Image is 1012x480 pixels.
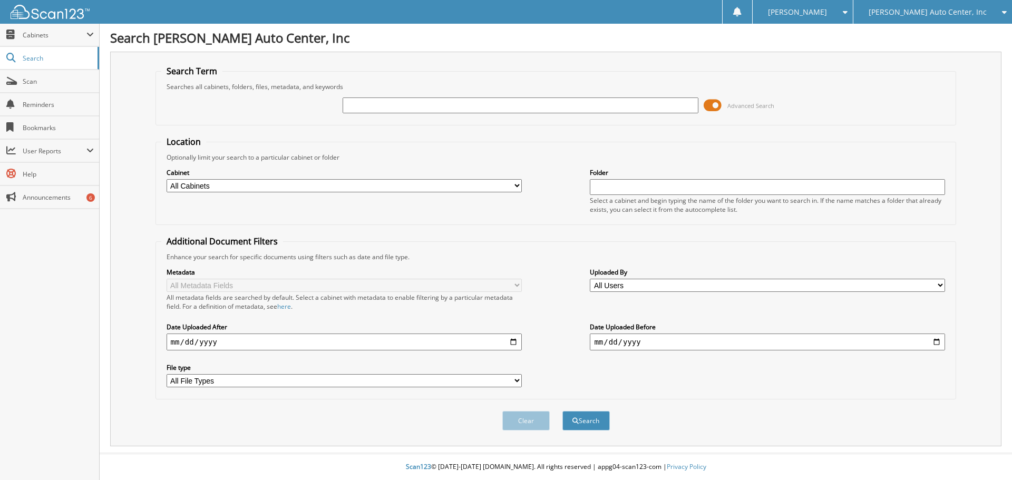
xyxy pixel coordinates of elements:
legend: Search Term [161,65,222,77]
span: Scan123 [406,462,431,471]
div: Enhance your search for specific documents using filters such as date and file type. [161,252,951,261]
div: Select a cabinet and begin typing the name of the folder you want to search in. If the name match... [590,196,945,214]
a: Privacy Policy [667,462,706,471]
div: Optionally limit your search to a particular cabinet or folder [161,153,951,162]
span: Announcements [23,193,94,202]
span: Bookmarks [23,123,94,132]
span: User Reports [23,146,86,155]
button: Clear [502,411,550,430]
span: Search [23,54,92,63]
label: Metadata [167,268,522,277]
input: end [590,334,945,350]
div: © [DATE]-[DATE] [DOMAIN_NAME]. All rights reserved | appg04-scan123-com | [100,454,1012,480]
legend: Additional Document Filters [161,236,283,247]
span: Help [23,170,94,179]
label: Folder [590,168,945,177]
span: [PERSON_NAME] [768,9,827,15]
legend: Location [161,136,206,148]
label: File type [167,363,522,372]
label: Date Uploaded After [167,322,522,331]
div: 6 [86,193,95,202]
h1: Search [PERSON_NAME] Auto Center, Inc [110,29,1001,46]
a: here [277,302,291,311]
img: scan123-logo-white.svg [11,5,90,19]
span: Cabinets [23,31,86,40]
div: Searches all cabinets, folders, files, metadata, and keywords [161,82,951,91]
span: Scan [23,77,94,86]
div: All metadata fields are searched by default. Select a cabinet with metadata to enable filtering b... [167,293,522,311]
label: Date Uploaded Before [590,322,945,331]
label: Uploaded By [590,268,945,277]
button: Search [562,411,610,430]
label: Cabinet [167,168,522,177]
span: [PERSON_NAME] Auto Center, Inc [869,9,987,15]
input: start [167,334,522,350]
span: Reminders [23,100,94,109]
span: Advanced Search [727,102,774,110]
